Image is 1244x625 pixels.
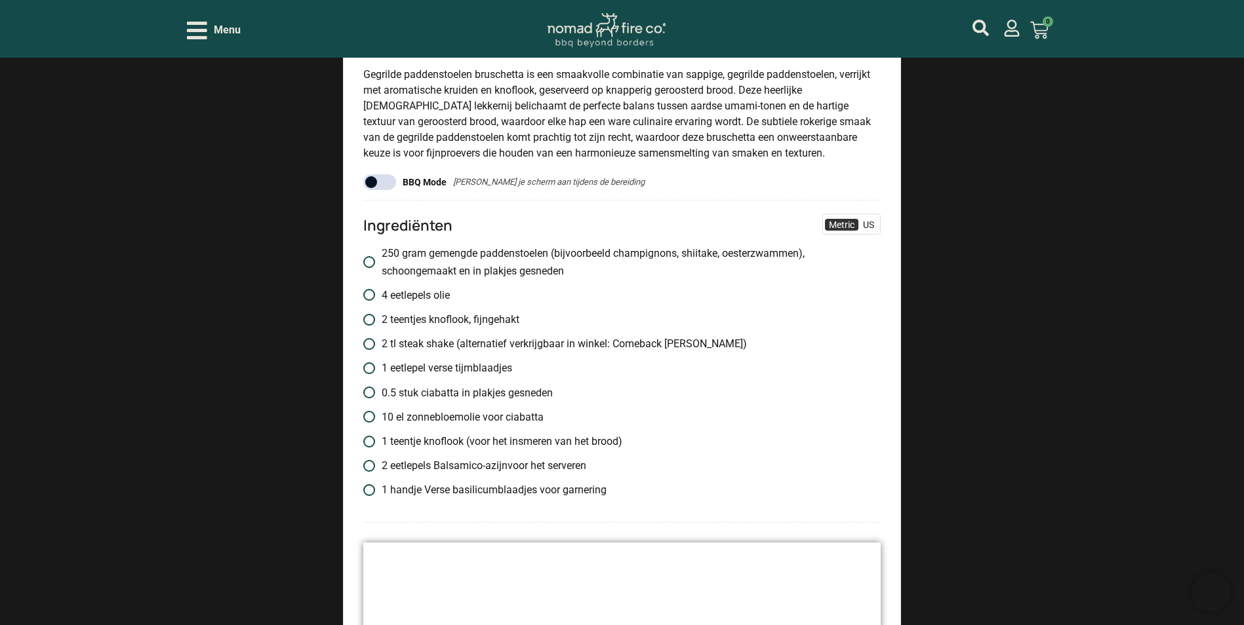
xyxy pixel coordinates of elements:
p: [PERSON_NAME] je scherm aan tijdens de bereiding [453,176,645,189]
span: zonnebloemolie voor ciabatta [407,411,544,423]
span: 0.5 [382,387,396,399]
span: olie [433,289,450,301]
span: Verse basilicumblaadjes voor garnering [424,483,607,496]
span: Menu [214,22,241,38]
iframe: Brevo live chat [1192,573,1231,612]
span: knoflook (voor het insmeren van het brood) [424,435,622,447]
span: teentje [390,435,421,447]
span: eetlepel [390,362,426,374]
span: eetlepels [390,459,431,472]
span: 2 [382,459,388,472]
span: tl [390,337,396,350]
h2: Nieuw; Pro III Kamado BBQ [376,556,622,597]
span: 2 [382,337,388,350]
span: stuk [399,387,418,399]
span: Balsamico-azijnvoor het serveren [433,459,586,472]
span: 0 [1043,16,1053,27]
span: handje [390,483,422,496]
span: 2 [382,313,388,326]
span: teentjes [390,313,426,326]
span: 10 [382,411,393,423]
h3: Ingrediënten [363,217,881,234]
span: 1 [382,362,388,374]
span: eetlepels [390,289,431,301]
div: Open/Close Menu [187,19,241,42]
img: Nomad Logo [548,13,666,48]
span: 1 [382,483,388,496]
p: Gegrilde paddenstoelen bruschetta is een smaakvolle combinatie van sappige, gegrilde paddenstoele... [363,67,881,161]
label: US [859,219,878,231]
span: BBQ Mode [403,176,447,189]
a: mijn account [1003,20,1020,37]
span: ciabatta in plakjes gesneden [421,387,553,399]
span: knoflook, fijngehakt [429,313,519,326]
span: steak shake (alternatief verkrijgbaar in winkel: Comeback [PERSON_NAME]) [399,337,747,350]
a: mijn account [973,20,989,36]
span: verse tijmblaadjes [428,362,512,374]
span: el [396,411,404,423]
span: 4 [382,289,388,301]
span: gram [402,247,426,259]
span: 250 [382,247,399,259]
span: gemengde paddenstoelen (bijvoorbeeld champignons, shiitake, oesterzwammen), schoongemaakt en in p... [382,247,805,277]
label: Metric [825,219,858,231]
span: 1 [382,435,388,447]
a: 0 [1014,13,1064,47]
